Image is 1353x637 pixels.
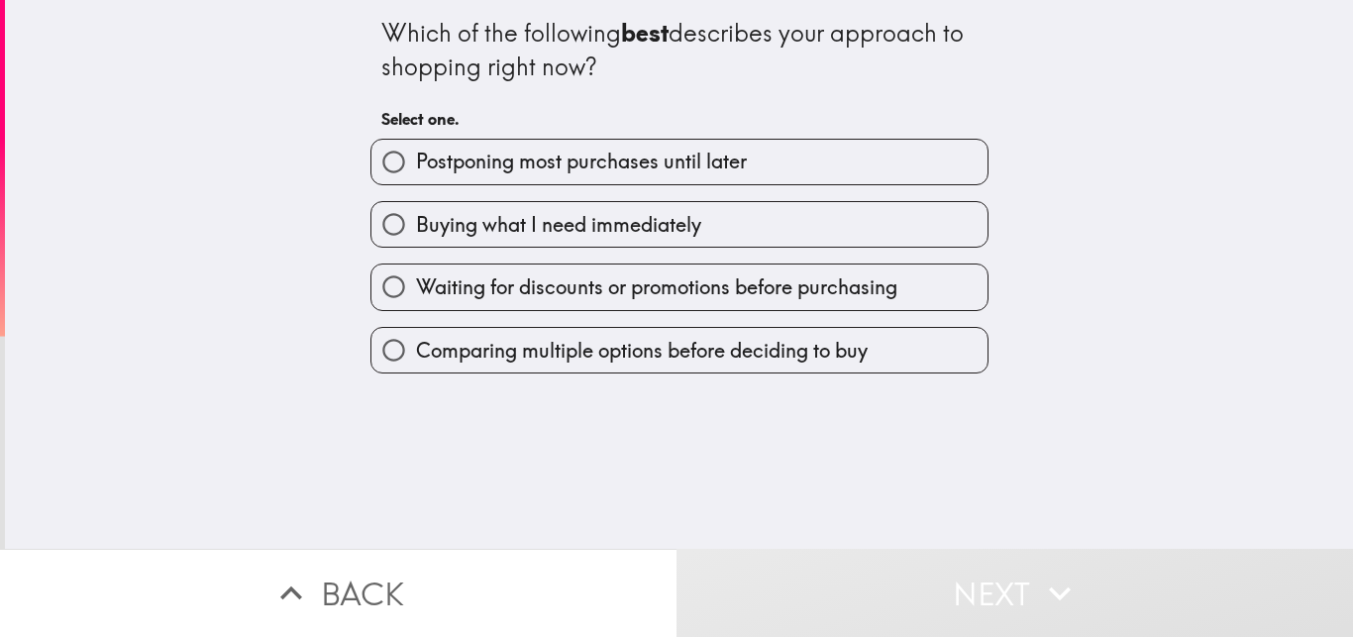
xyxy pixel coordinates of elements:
h6: Select one. [381,108,978,130]
button: Comparing multiple options before deciding to buy [371,328,988,372]
button: Buying what I need immediately [371,202,988,247]
button: Next [676,549,1353,637]
span: Comparing multiple options before deciding to buy [416,337,868,365]
div: Which of the following describes your approach to shopping right now? [381,17,978,83]
button: Postponing most purchases until later [371,140,988,184]
button: Waiting for discounts or promotions before purchasing [371,265,988,309]
b: best [621,18,669,48]
span: Postponing most purchases until later [416,148,747,175]
span: Waiting for discounts or promotions before purchasing [416,273,897,301]
span: Buying what I need immediately [416,211,701,239]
